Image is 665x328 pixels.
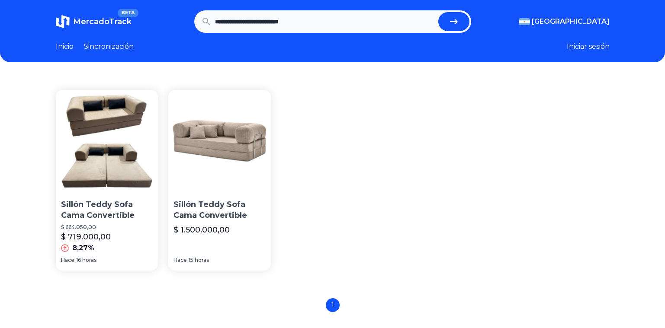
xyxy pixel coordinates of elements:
span: 16 horas [76,257,96,264]
span: Hace [173,257,187,264]
p: 8,27% [72,243,94,253]
button: [GEOGRAPHIC_DATA] [519,16,610,27]
p: Sillón Teddy Sofa Cama Convertible [173,199,266,221]
button: Iniciar sesión [567,41,610,52]
span: [GEOGRAPHIC_DATA] [532,16,610,27]
p: Sillón Teddy Sofa Cama Convertible [61,199,153,221]
span: 15 horas [189,257,209,264]
img: Sillón Teddy Sofa Cama Convertible [168,90,271,192]
p: $ 719.000,00 [61,231,111,243]
p: $ 1.500.000,00 [173,224,230,236]
a: Sillón Teddy Sofa Cama ConvertibleSillón Teddy Sofa Cama Convertible$ 664.050,00$ 719.000,008,27%... [56,90,158,271]
span: Hace [61,257,74,264]
img: MercadoTrack [56,15,70,29]
img: Argentina [519,18,530,25]
img: Sillón Teddy Sofa Cama Convertible [56,90,158,192]
span: MercadoTrack [73,17,132,26]
span: BETA [118,9,138,17]
a: Inicio [56,41,74,52]
a: Sincronización [84,41,134,52]
a: MercadoTrackBETA [56,15,132,29]
a: Sillón Teddy Sofa Cama ConvertibleSillón Teddy Sofa Cama Convertible$ 1.500.000,00Hace15 horas [168,90,271,271]
p: $ 664.050,00 [61,224,153,231]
